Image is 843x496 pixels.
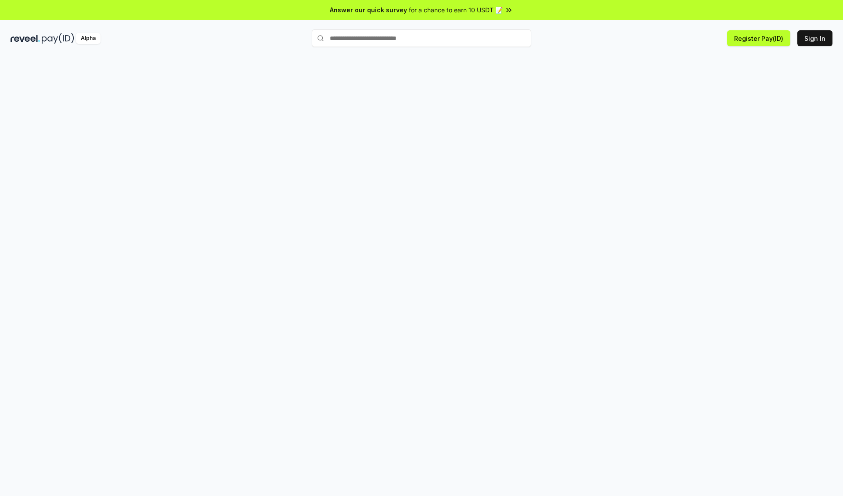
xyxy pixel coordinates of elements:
img: reveel_dark [11,33,40,44]
img: pay_id [42,33,74,44]
div: Alpha [76,33,101,44]
span: for a chance to earn 10 USDT 📝 [409,5,503,14]
button: Register Pay(ID) [727,30,790,46]
span: Answer our quick survey [330,5,407,14]
button: Sign In [797,30,832,46]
